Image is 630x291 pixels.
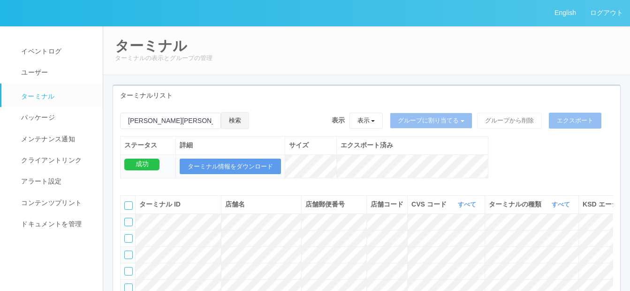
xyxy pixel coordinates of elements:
a: パッケージ [1,107,111,128]
button: すべて [549,200,575,209]
span: CVS コード [411,199,449,209]
a: イベントログ [1,41,111,62]
button: すべて [455,200,481,209]
a: すべて [552,201,572,208]
span: ユーザー [19,69,48,76]
a: アラート設定 [1,171,111,192]
p: ターミナルの表示とグループの管理 [115,54,618,63]
button: ターミナル情報をダウンロード [180,159,281,175]
div: ターミナルリスト [113,86,620,105]
button: グループに割り当てる [390,113,472,129]
a: ドキュメントを管理 [1,214,111,235]
a: ターミナル [1,84,111,107]
button: グループから削除 [477,113,542,129]
a: ユーザー [1,62,111,83]
span: 店舗名 [225,200,245,208]
div: サイズ [289,140,333,150]
div: ステータス [124,140,172,150]
a: メンテナンス通知 [1,129,111,150]
span: メンテナンス通知 [19,135,75,143]
span: 店舗コード [371,200,403,208]
span: アラート設定 [19,177,61,185]
button: 表示 [349,113,383,129]
div: 詳細 [180,140,281,150]
span: 表示 [332,115,345,125]
div: エクスポート済み [341,140,484,150]
span: 店舗郵便番号 [305,200,345,208]
span: クライアントリンク [19,156,82,164]
span: ターミナル [19,92,55,100]
span: コンテンツプリント [19,199,82,207]
button: 検索 [221,112,249,129]
div: ターミナル ID [139,199,217,209]
a: コンテンツプリント [1,192,111,214]
h2: ターミナル [115,38,618,54]
span: イベントログ [19,47,61,55]
span: パッケージ [19,114,55,121]
a: クライアントリンク [1,150,111,171]
div: 成功 [124,159,159,170]
button: エクスポート [549,113,601,129]
span: ターミナルの種類 [489,199,544,209]
a: すべて [458,201,478,208]
span: ドキュメントを管理 [19,220,82,228]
